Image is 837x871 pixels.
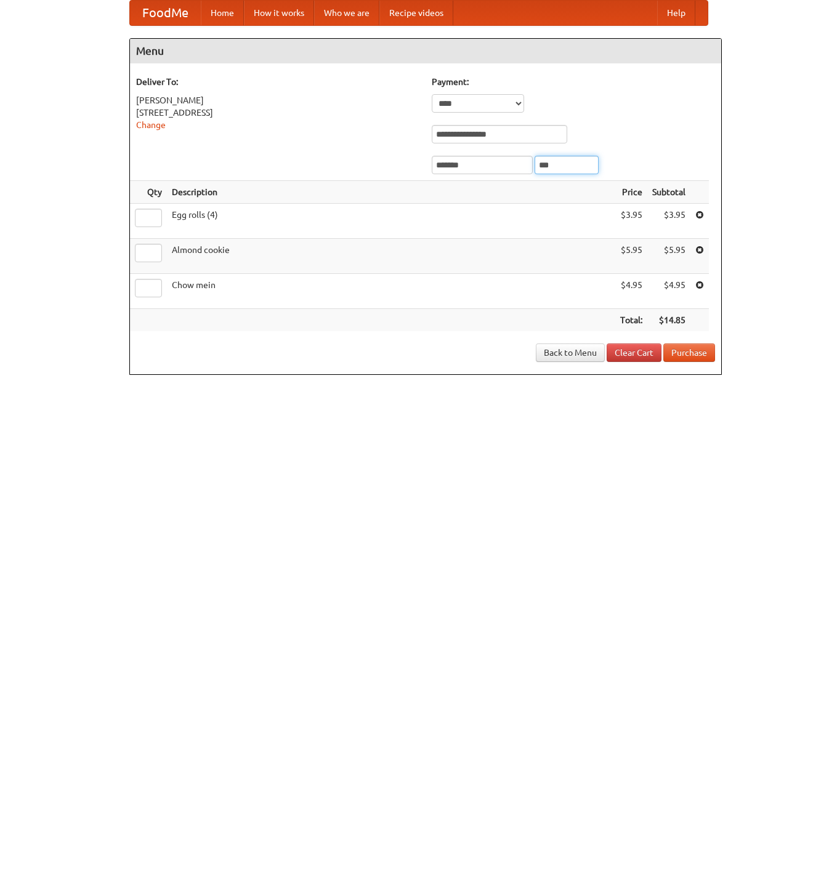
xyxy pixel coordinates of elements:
td: $3.95 [647,204,690,239]
a: How it works [244,1,314,25]
td: $5.95 [647,239,690,274]
a: Clear Cart [607,343,661,362]
th: Qty [130,181,167,204]
th: Subtotal [647,181,690,204]
td: $5.95 [615,239,647,274]
h4: Menu [130,39,721,63]
th: $14.85 [647,309,690,332]
td: $4.95 [615,274,647,309]
button: Purchase [663,343,715,362]
td: $4.95 [647,274,690,309]
a: Change [136,120,166,130]
td: $3.95 [615,204,647,239]
a: Back to Menu [536,343,605,362]
div: [PERSON_NAME] [136,94,419,106]
th: Total: [615,309,647,332]
a: Home [201,1,244,25]
a: FoodMe [130,1,201,25]
h5: Deliver To: [136,76,419,88]
th: Description [167,181,615,204]
div: [STREET_ADDRESS] [136,106,419,119]
td: Chow mein [167,274,615,309]
a: Who we are [314,1,379,25]
a: Recipe videos [379,1,453,25]
th: Price [615,181,647,204]
td: Almond cookie [167,239,615,274]
a: Help [657,1,695,25]
h5: Payment: [432,76,715,88]
td: Egg rolls (4) [167,204,615,239]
